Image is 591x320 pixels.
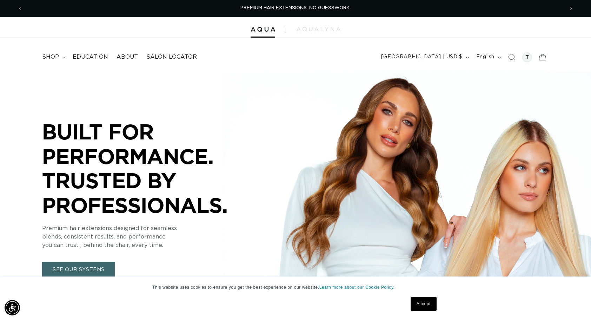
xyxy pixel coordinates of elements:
p: Premium hair extensions designed for seamless [42,224,253,233]
p: This website uses cookies to ensure you get the best experience on our website. [152,284,439,290]
a: About [112,49,142,65]
span: About [117,53,138,61]
a: Accept [411,297,437,311]
p: blends, consistent results, and performance [42,233,253,241]
div: Accessibility Menu [5,300,20,315]
a: SEE OUR SYSTEMS [42,262,115,278]
p: BUILT FOR PERFORMANCE. TRUSTED BY PROFESSIONALS. [42,119,253,217]
span: English [476,53,494,61]
button: Next announcement [563,2,579,15]
span: PREMIUM HAIR EXTENSIONS. NO GUESSWORK. [240,6,351,10]
summary: Search [504,50,519,65]
a: Learn more about our Cookie Policy. [319,285,395,290]
span: shop [42,53,59,61]
span: Salon Locator [146,53,197,61]
button: Previous announcement [12,2,28,15]
img: aqualyna.com [297,27,340,31]
span: [GEOGRAPHIC_DATA] | USD $ [381,53,463,61]
span: Education [73,53,108,61]
img: Aqua Hair Extensions [251,27,275,32]
a: Education [68,49,112,65]
a: Salon Locator [142,49,201,65]
summary: shop [38,49,68,65]
p: you can trust , behind the chair, every time. [42,241,253,249]
button: English [472,51,504,64]
button: [GEOGRAPHIC_DATA] | USD $ [377,51,472,64]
